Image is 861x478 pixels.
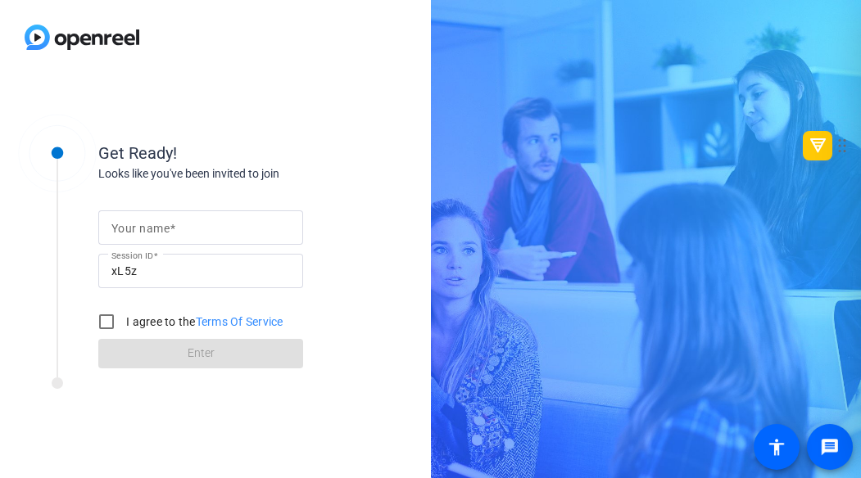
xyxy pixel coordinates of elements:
div: Looks like you've been invited to join [98,165,426,183]
a: Terms Of Service [196,315,283,328]
mat-icon: message [820,437,840,457]
div: Get Ready! [98,141,426,165]
mat-label: Your name [111,222,170,235]
mat-label: Session ID [111,250,153,260]
mat-icon: accessibility [767,437,786,457]
label: I agree to the [123,313,283,330]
